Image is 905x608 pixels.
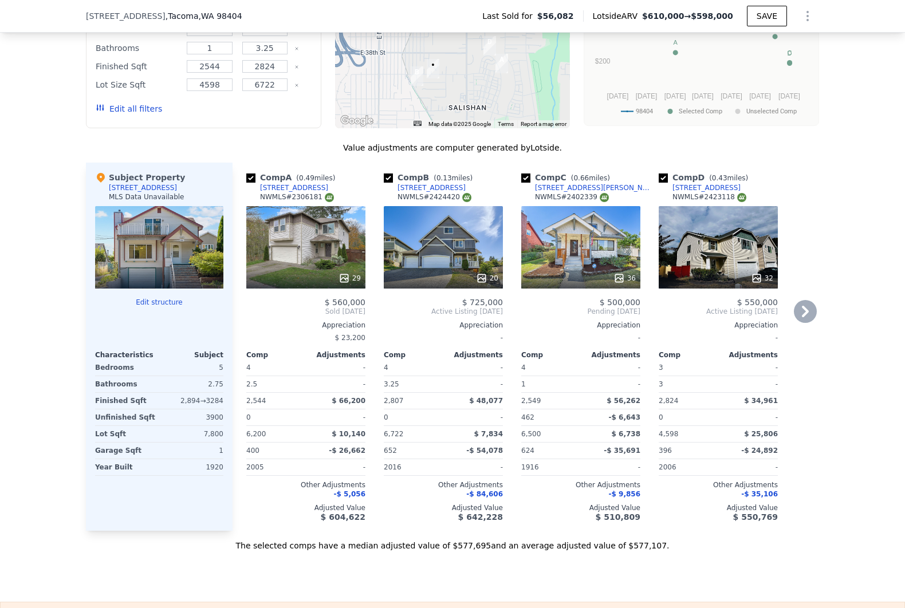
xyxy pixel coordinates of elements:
[308,459,365,475] div: -
[260,183,328,192] div: [STREET_ADDRESS]
[292,174,340,182] span: ( miles)
[466,447,503,455] span: -$ 54,078
[294,46,299,51] button: Clear
[583,360,640,376] div: -
[482,10,537,22] span: Last Sold for
[691,11,733,21] span: $598,000
[535,183,654,192] div: [STREET_ADDRESS][PERSON_NAME]
[246,447,259,455] span: 400
[384,397,403,405] span: 2,807
[466,490,503,498] span: -$ 84,606
[429,174,477,182] span: ( miles)
[593,10,642,22] span: Lotside ARV
[299,174,314,182] span: 0.49
[483,36,496,56] div: 3773 E R St
[607,92,629,100] text: [DATE]
[751,273,773,284] div: 32
[721,409,778,425] div: -
[664,92,686,100] text: [DATE]
[573,174,589,182] span: 0.66
[721,459,778,475] div: -
[329,447,365,455] span: -$ 26,662
[521,376,579,392] div: 1
[427,59,439,78] div: 1302 E 40th St
[642,11,684,21] span: $610,000
[721,360,778,376] div: -
[384,376,441,392] div: 3.25
[398,183,466,192] div: [STREET_ADDRESS]
[744,430,778,438] span: $ 25,806
[246,397,266,405] span: 2,544
[521,350,581,360] div: Comp
[521,413,534,421] span: 462
[796,5,819,27] button: Show Options
[521,503,640,512] div: Adjusted Value
[162,360,223,376] div: 5
[384,447,397,455] span: 652
[521,330,640,346] div: -
[612,430,640,438] span: $ 6,738
[95,443,157,459] div: Garage Sqft
[521,307,640,316] span: Pending [DATE]
[246,503,365,512] div: Adjusted Value
[332,430,365,438] span: $ 10,140
[162,409,223,425] div: 390 0
[306,350,365,360] div: Adjustments
[162,393,223,409] div: 2,894 → 3284
[718,350,778,360] div: Adjustments
[737,298,778,307] span: $ 550,000
[581,350,640,360] div: Adjustments
[476,273,498,284] div: 20
[674,39,678,46] text: A
[446,360,503,376] div: -
[744,397,778,405] span: $ 34,961
[443,350,503,360] div: Adjustments
[384,459,441,475] div: 2016
[583,459,640,475] div: -
[746,108,797,115] text: Unselected Comp
[446,459,503,475] div: -
[636,108,653,115] text: 98404
[294,65,299,69] button: Clear
[86,10,166,22] span: [STREET_ADDRESS]
[737,193,746,202] img: NWMLS Logo
[384,350,443,360] div: Comp
[659,364,663,372] span: 3
[659,321,778,330] div: Appreciation
[95,360,157,376] div: Bedrooms
[162,459,223,475] div: 1920
[384,480,503,489] div: Other Adjustments
[95,459,157,475] div: Year Built
[659,447,672,455] span: 396
[95,172,185,183] div: Subject Property
[778,92,800,100] text: [DATE]
[672,192,746,202] div: NWMLS # 2423118
[308,376,365,392] div: -
[600,193,609,202] img: NWMLS Logo
[95,393,157,409] div: Finished Sqft
[600,298,640,307] span: $ 500,000
[86,531,819,551] div: The selected comps have a median adjusted value of $577,695 and an average adjusted value of $577...
[659,330,778,346] div: -
[721,376,778,392] div: -
[604,447,640,455] span: -$ 35,691
[338,113,376,128] a: Open this area in Google Maps (opens a new window)
[109,192,184,202] div: MLS Data Unavailable
[446,409,503,425] div: -
[741,490,778,498] span: -$ 35,106
[86,142,819,153] div: Value adjustments are computer generated by Lotside .
[321,512,365,522] span: $ 604,622
[95,350,159,360] div: Characteristics
[384,321,503,330] div: Appreciation
[521,397,541,405] span: 2,549
[246,321,365,330] div: Appreciation
[159,350,223,360] div: Subject
[521,430,541,438] span: 6,500
[95,426,157,442] div: Lot Sqft
[95,298,223,307] button: Edit structure
[338,113,376,128] img: Google
[705,174,753,182] span: ( miles)
[96,40,180,56] div: Bathrooms
[521,447,534,455] span: 624
[595,57,611,65] text: $200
